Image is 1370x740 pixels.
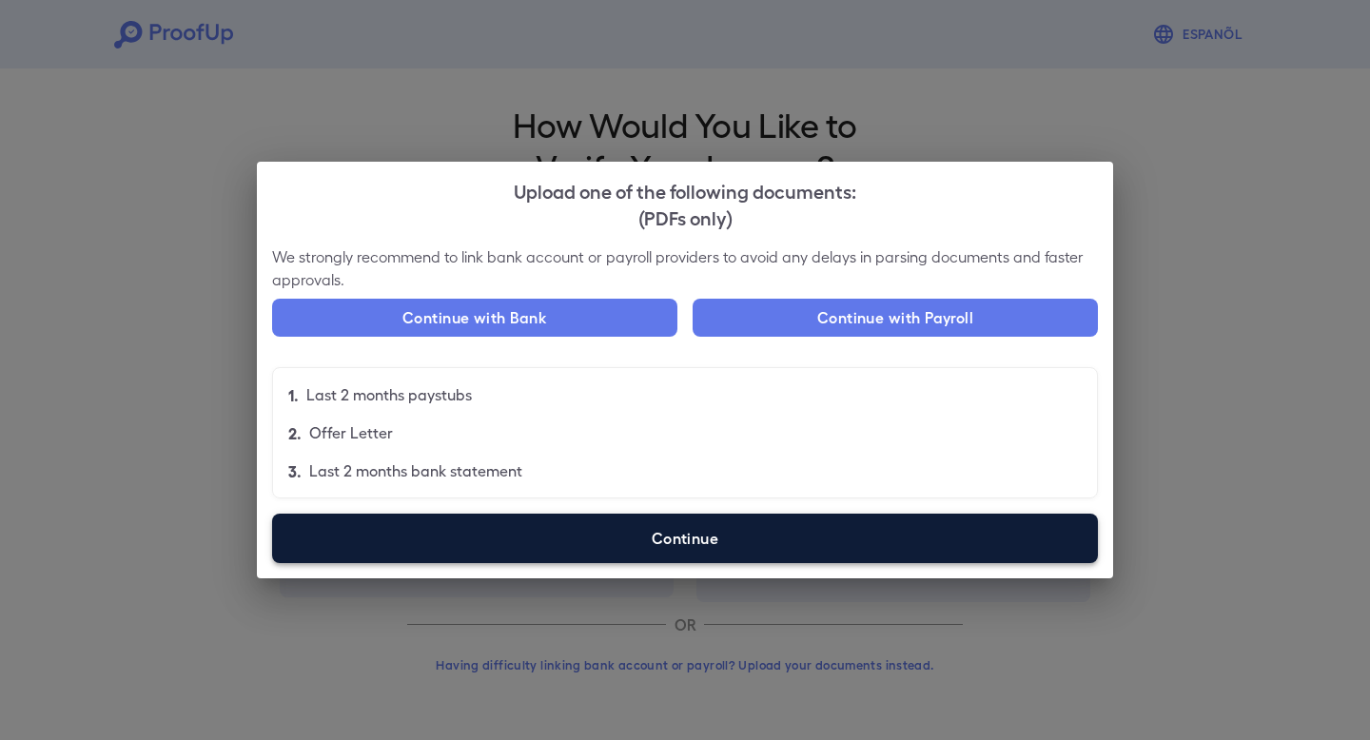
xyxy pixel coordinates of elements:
[288,459,302,482] p: 3.
[693,299,1098,337] button: Continue with Payroll
[306,383,472,406] p: Last 2 months paystubs
[309,421,393,444] p: Offer Letter
[288,383,299,406] p: 1.
[288,421,302,444] p: 2.
[309,459,522,482] p: Last 2 months bank statement
[272,204,1098,230] div: (PDFs only)
[272,299,677,337] button: Continue with Bank
[272,514,1098,563] label: Continue
[272,245,1098,291] p: We strongly recommend to link bank account or payroll providers to avoid any delays in parsing do...
[257,162,1113,245] h2: Upload one of the following documents:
